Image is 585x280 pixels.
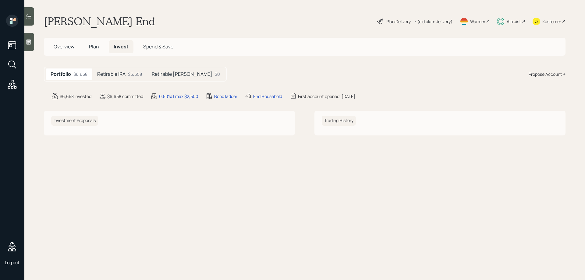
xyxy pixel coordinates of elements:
div: $6,658 [73,71,87,77]
div: 0.50% | max $2,500 [159,93,198,100]
div: $0 [215,71,220,77]
div: $6,658 invested [60,93,91,100]
div: Bond ladder [214,93,237,100]
h5: Retirable IRA [97,71,126,77]
div: First account opened: [DATE] [298,93,355,100]
h6: Investment Proposals [51,116,98,126]
div: $6,658 [128,71,142,77]
div: End Household [253,93,282,100]
h6: Trading History [322,116,356,126]
div: Propose Account + [529,71,565,77]
div: Warmer [470,18,485,25]
span: Spend & Save [143,43,173,50]
div: • (old plan-delivery) [414,18,452,25]
span: Plan [89,43,99,50]
div: $6,658 committed [107,93,143,100]
h5: Retirable [PERSON_NAME] [152,71,212,77]
span: Overview [54,43,74,50]
h5: Portfolio [51,71,71,77]
div: Plan Delivery [386,18,411,25]
span: Invest [114,43,129,50]
div: Altruist [507,18,521,25]
div: Kustomer [542,18,561,25]
div: Log out [5,260,19,265]
h1: [PERSON_NAME] End [44,15,155,28]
